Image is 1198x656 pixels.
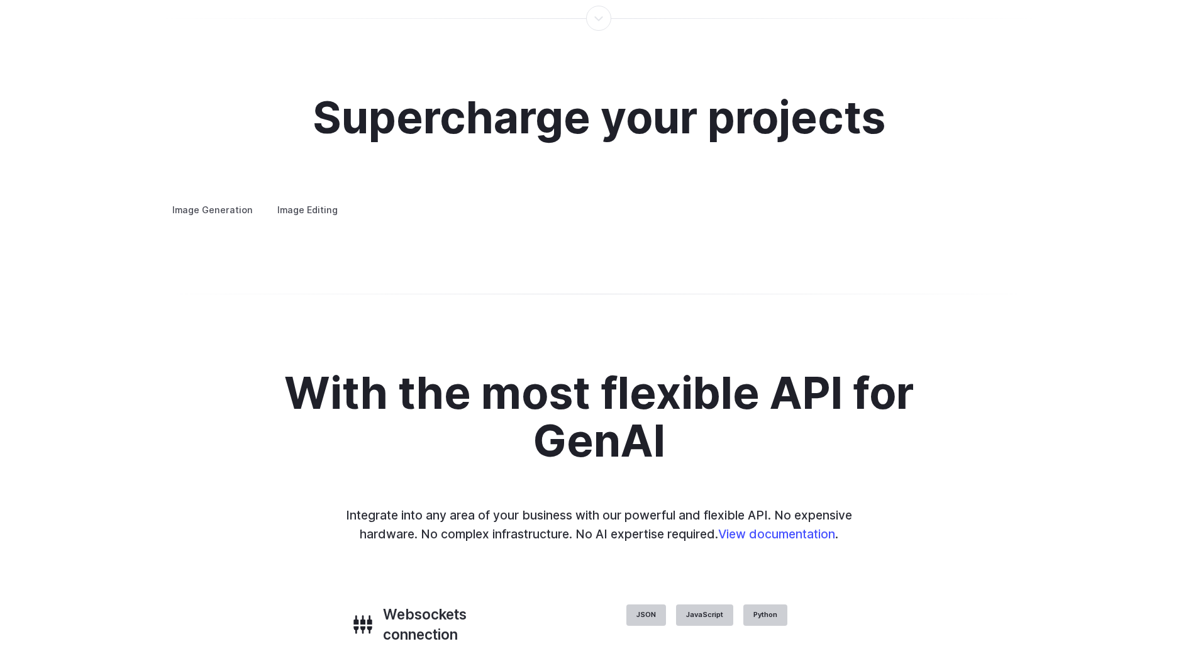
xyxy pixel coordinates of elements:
[718,526,835,542] a: View documentation
[338,506,861,544] p: Integrate into any area of your business with our powerful and flexible API. No expensive hardwar...
[313,94,885,142] h2: Supercharge your projects
[383,604,538,645] h3: Websockets connection
[626,604,666,626] label: JSON
[267,199,348,221] label: Image Editing
[676,604,733,626] label: JavaScript
[162,199,263,221] label: Image Generation
[249,369,950,465] h2: With the most flexible API for GenAI
[743,604,787,626] label: Python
